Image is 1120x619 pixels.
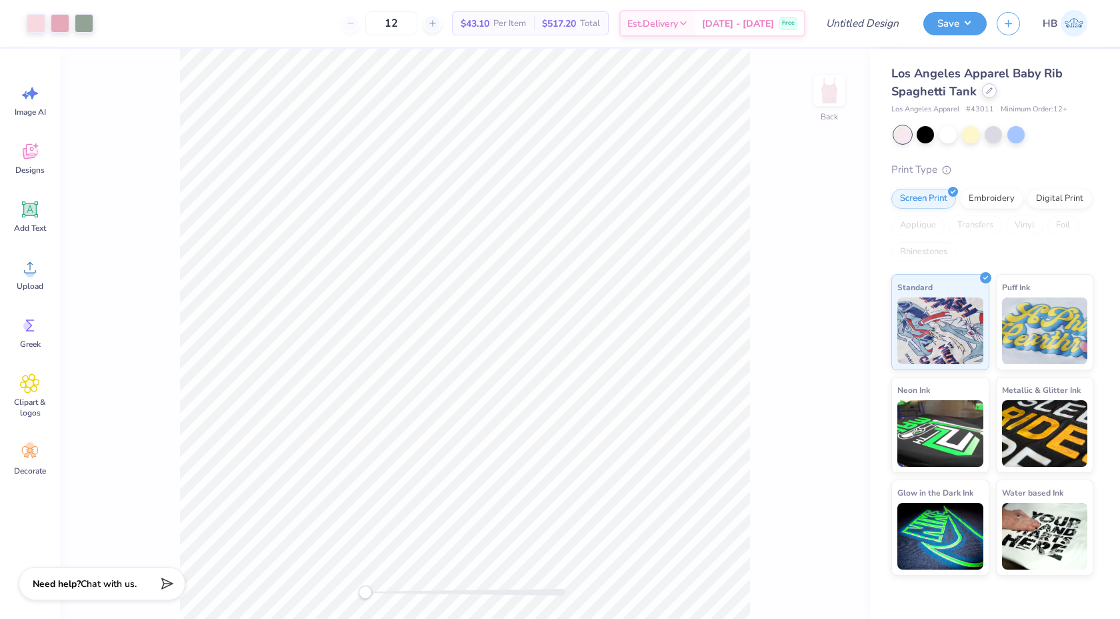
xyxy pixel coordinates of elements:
[897,486,973,500] span: Glow in the Dark Ink
[891,162,1093,177] div: Print Type
[1002,280,1030,294] span: Puff Ink
[949,215,1002,235] div: Transfers
[891,65,1063,99] span: Los Angeles Apparel Baby Rib Spaghetti Tank
[81,578,137,590] span: Chat with us.
[816,77,843,104] img: Back
[627,17,678,31] span: Est. Delivery
[20,339,41,350] span: Greek
[891,215,945,235] div: Applique
[1061,10,1087,37] img: Hawdyan Baban
[966,104,994,115] span: # 43011
[897,400,983,467] img: Neon Ink
[891,104,959,115] span: Los Angeles Apparel
[359,586,372,599] div: Accessibility label
[15,107,46,117] span: Image AI
[897,280,933,294] span: Standard
[1002,486,1063,500] span: Water based Ink
[1002,383,1081,397] span: Metallic & Glitter Ink
[782,19,795,28] span: Free
[14,223,46,233] span: Add Text
[960,189,1023,209] div: Embroidery
[1037,10,1093,37] a: HB
[33,578,81,590] strong: Need help?
[923,12,987,35] button: Save
[542,17,576,31] span: $517.20
[1043,16,1057,31] span: HB
[891,189,956,209] div: Screen Print
[493,17,526,31] span: Per Item
[1047,215,1079,235] div: Foil
[1027,189,1092,209] div: Digital Print
[365,11,417,35] input: – –
[821,111,838,123] div: Back
[14,466,46,476] span: Decorate
[461,17,489,31] span: $43.10
[815,10,913,37] input: Untitled Design
[702,17,774,31] span: [DATE] - [DATE]
[580,17,600,31] span: Total
[891,242,956,262] div: Rhinestones
[15,165,45,175] span: Designs
[8,397,52,418] span: Clipart & logos
[897,383,930,397] span: Neon Ink
[1006,215,1043,235] div: Vinyl
[1002,503,1088,570] img: Water based Ink
[1001,104,1067,115] span: Minimum Order: 12 +
[1002,297,1088,364] img: Puff Ink
[897,297,983,364] img: Standard
[897,503,983,570] img: Glow in the Dark Ink
[1002,400,1088,467] img: Metallic & Glitter Ink
[17,281,43,291] span: Upload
